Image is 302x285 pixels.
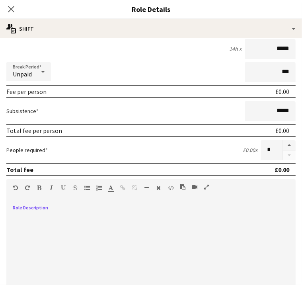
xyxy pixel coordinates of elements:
[192,184,197,190] button: Insert video
[96,185,102,191] button: Ordered List
[168,185,173,191] button: HTML Code
[13,70,32,78] span: Unpaid
[37,185,42,191] button: Bold
[6,146,48,154] label: People required
[204,184,209,190] button: Fullscreen
[243,146,257,154] div: £0.00 x
[6,107,39,115] label: Subsistence
[25,185,30,191] button: Redo
[6,166,33,174] div: Total fee
[84,185,90,191] button: Unordered List
[13,185,18,191] button: Undo
[6,127,62,135] div: Total fee per person
[275,166,289,174] div: £0.00
[283,140,296,150] button: Increase
[144,185,150,191] button: Horizontal Line
[6,88,47,96] div: Fee per person
[180,184,185,190] button: Paste as plain text
[156,185,162,191] button: Clear Formatting
[275,127,289,135] div: £0.00
[229,45,242,53] div: 14h x
[72,185,78,191] button: Strikethrough
[108,185,114,191] button: Text Color
[49,185,54,191] button: Italic
[60,185,66,191] button: Underline
[275,88,289,96] div: £0.00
